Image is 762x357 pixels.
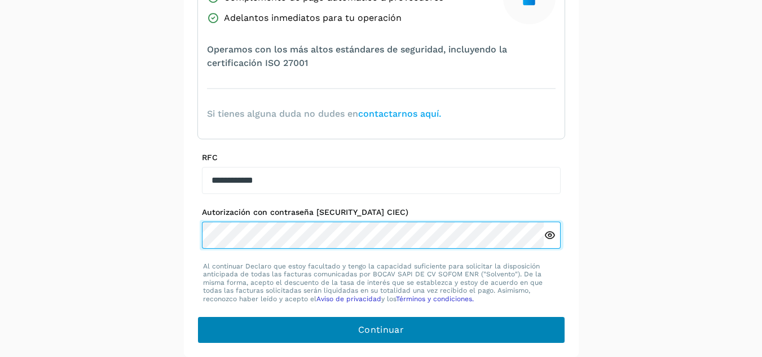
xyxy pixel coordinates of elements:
[197,316,565,343] button: Continuar
[224,11,402,25] span: Adelantos inmediatos para tu operación
[316,295,381,303] a: Aviso de privacidad
[202,153,561,162] label: RFC
[203,262,560,303] p: Al continuar Declaro que estoy facultado y tengo la capacidad suficiente para solicitar la dispos...
[207,107,441,121] span: Si tienes alguna duda no dudes en
[396,295,474,303] a: Términos y condiciones.
[202,208,561,217] label: Autorización con contraseña [SECURITY_DATA] CIEC)
[207,43,556,70] span: Operamos con los más altos estándares de seguridad, incluyendo la certificación ISO 27001
[358,324,404,336] span: Continuar
[358,108,441,119] a: contactarnos aquí.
